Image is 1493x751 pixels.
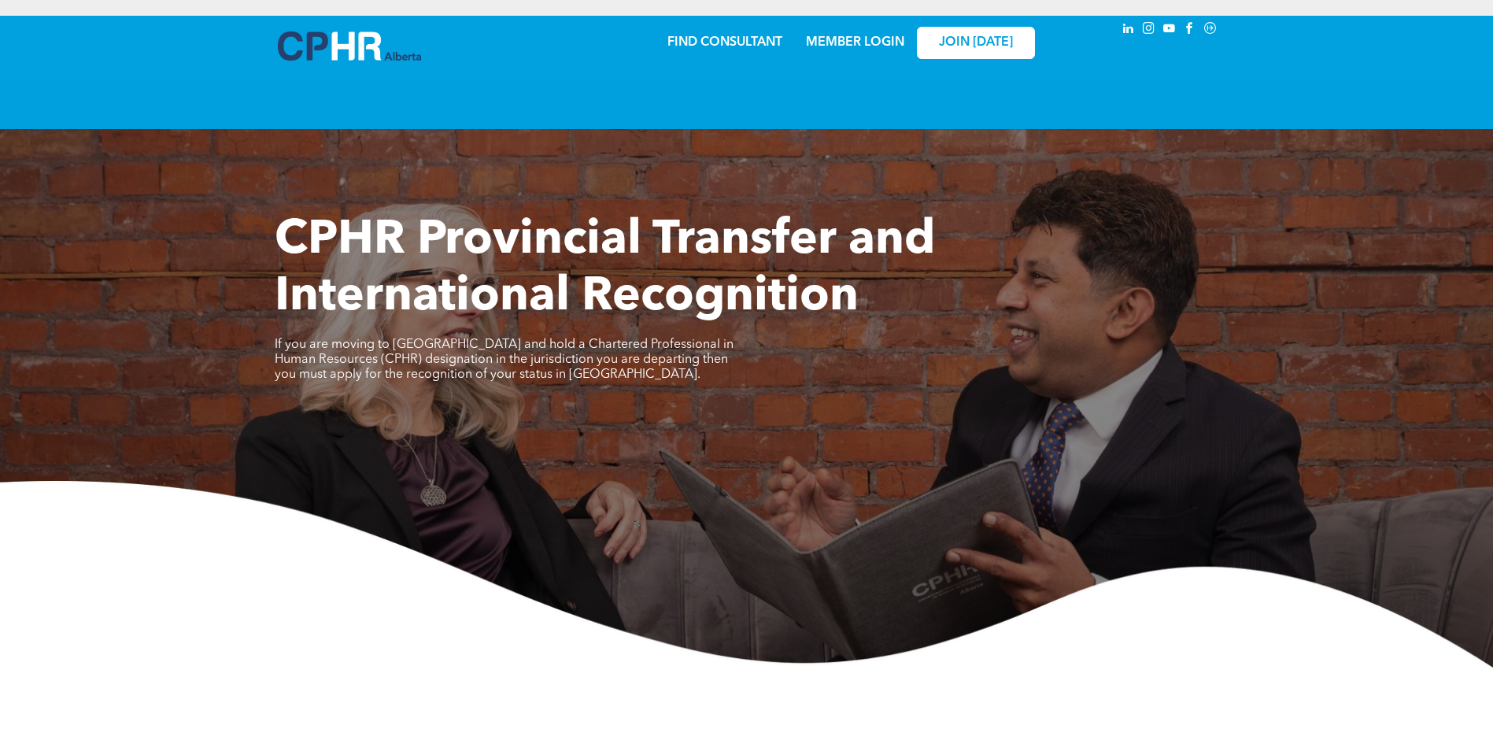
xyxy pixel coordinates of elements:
[939,35,1013,50] span: JOIN [DATE]
[1140,20,1158,41] a: instagram
[278,31,421,61] img: A blue and white logo for cp alberta
[275,339,734,381] span: If you are moving to [GEOGRAPHIC_DATA] and hold a Chartered Professional in Human Resources (CPHR...
[275,217,935,321] span: CPHR Provincial Transfer and International Recognition
[1181,20,1199,41] a: facebook
[1120,20,1137,41] a: linkedin
[667,36,782,49] a: FIND CONSULTANT
[806,36,904,49] a: MEMBER LOGIN
[917,27,1035,59] a: JOIN [DATE]
[1202,20,1219,41] a: Social network
[1161,20,1178,41] a: youtube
